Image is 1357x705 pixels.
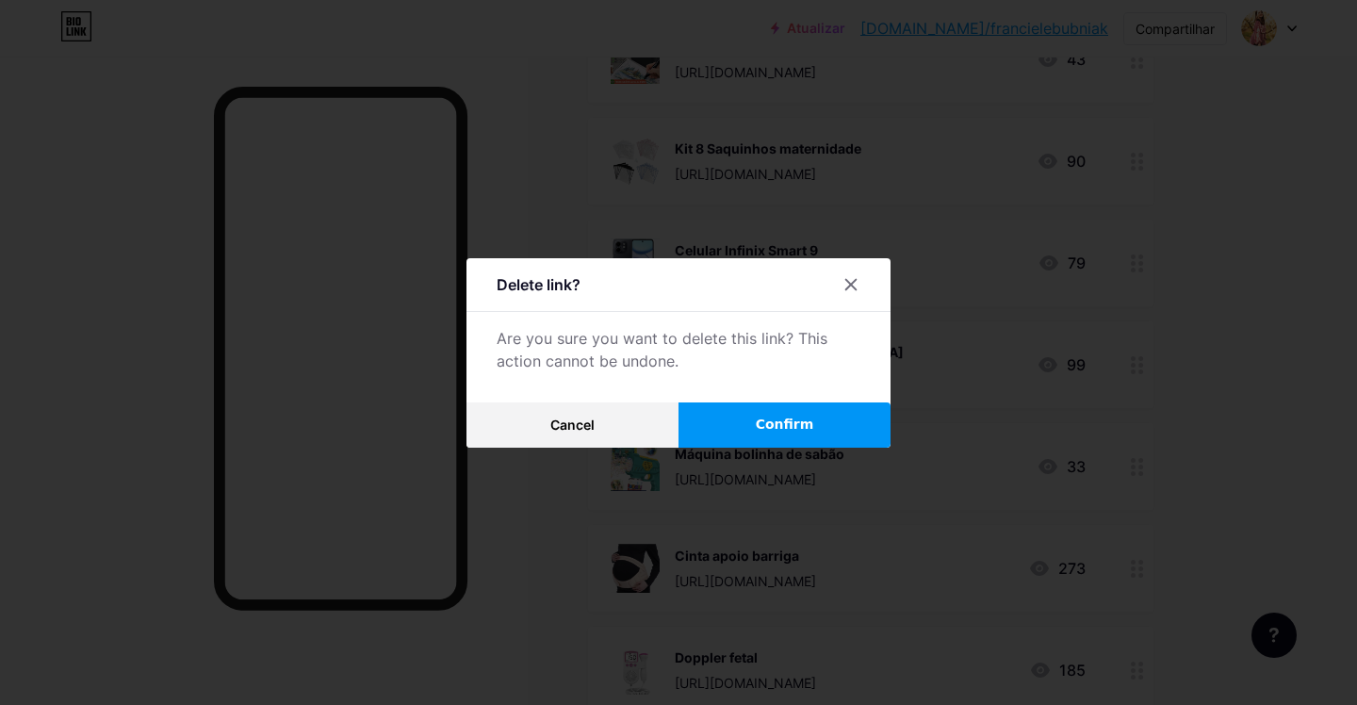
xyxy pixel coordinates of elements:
[756,415,814,434] span: Confirm
[678,402,891,448] button: Confirm
[466,402,678,448] button: Cancel
[497,327,860,372] div: Are you sure you want to delete this link? This action cannot be undone.
[497,273,580,296] div: Delete link?
[550,417,595,433] span: Cancel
